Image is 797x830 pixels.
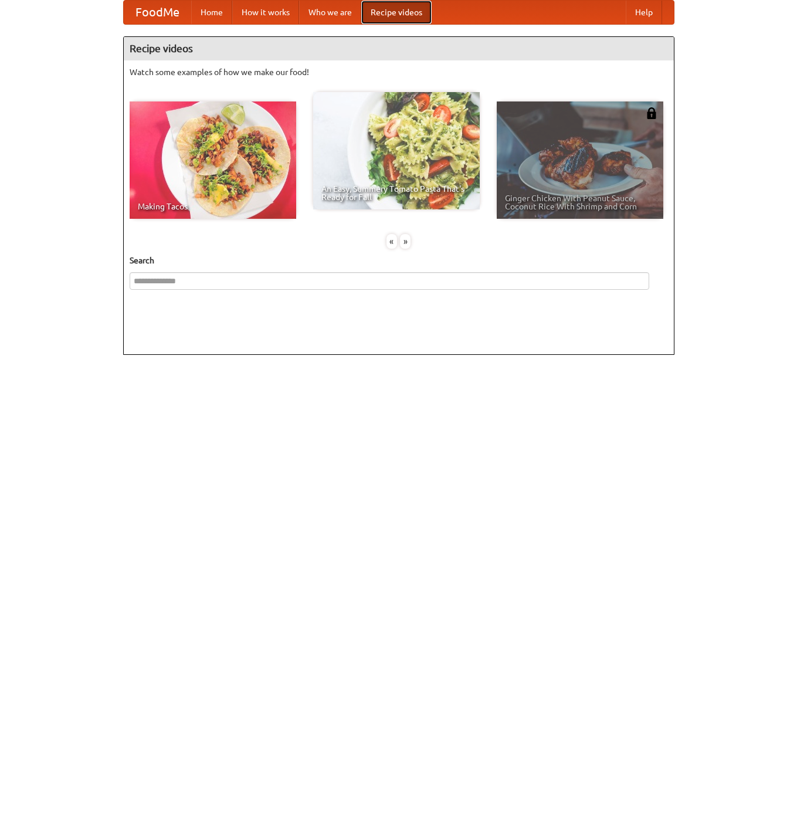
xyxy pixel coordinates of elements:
h5: Search [130,255,668,266]
div: » [400,234,411,249]
a: Help [626,1,662,24]
a: FoodMe [124,1,191,24]
div: « [386,234,397,249]
a: Making Tacos [130,101,296,219]
a: Who we are [299,1,361,24]
a: Recipe videos [361,1,432,24]
a: An Easy, Summery Tomato Pasta That's Ready for Fall [313,92,480,209]
a: How it works [232,1,299,24]
span: An Easy, Summery Tomato Pasta That's Ready for Fall [321,185,472,201]
h4: Recipe videos [124,37,674,60]
p: Watch some examples of how we make our food! [130,66,668,78]
span: Making Tacos [138,202,288,211]
img: 483408.png [646,107,657,119]
a: Home [191,1,232,24]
